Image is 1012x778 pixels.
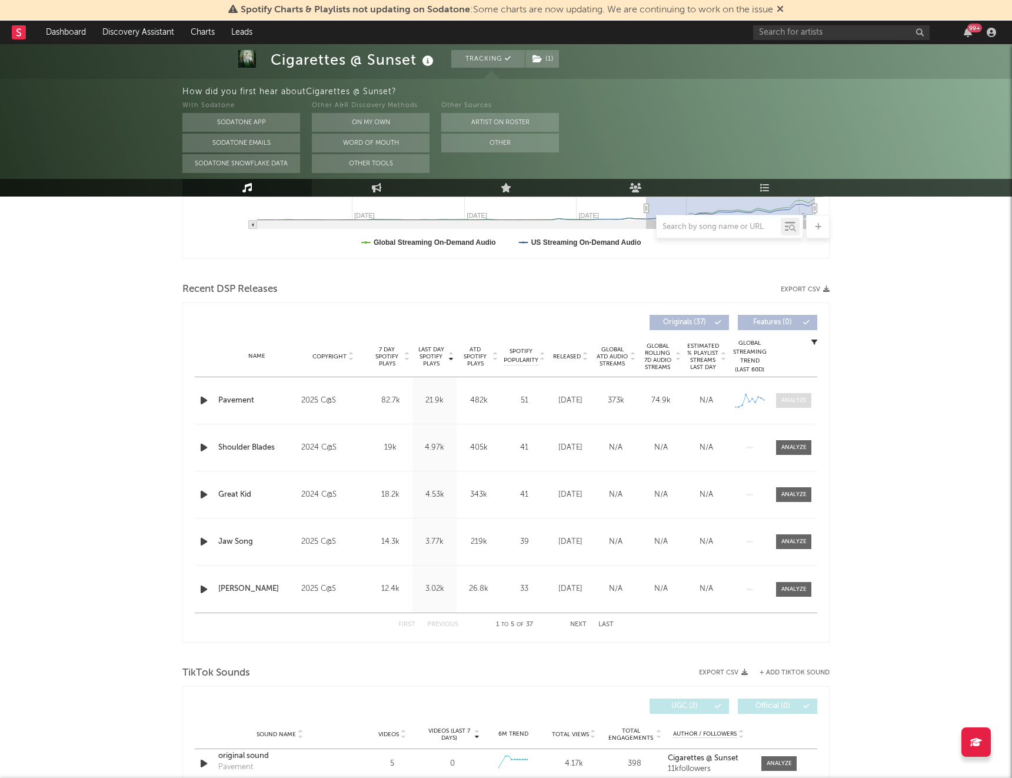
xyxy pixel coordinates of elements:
span: Recent DSP Releases [182,282,278,297]
a: Jaw Song [218,536,295,548]
span: Videos (last 7 days) [425,727,473,742]
span: Global Rolling 7D Audio Streams [641,343,674,371]
div: 343k [460,489,498,501]
div: [DATE] [551,536,590,548]
div: 0 [450,758,455,770]
button: Tracking [451,50,525,68]
button: + Add TikTok Sound [748,670,830,676]
div: N/A [641,536,681,548]
button: Export CSV [781,286,830,293]
div: original sound [218,750,341,762]
div: 19k [371,442,410,454]
div: 26.8k [460,583,498,595]
div: 2025 C@S [301,535,365,549]
span: ATD Spotify Plays [460,346,491,367]
div: 3.77k [415,536,454,548]
div: N/A [596,442,635,454]
a: Leads [223,21,261,44]
div: [DATE] [551,442,590,454]
button: Sodatone App [182,113,300,132]
span: to [501,622,508,627]
div: 5 [365,758,420,770]
button: Next [570,621,587,628]
span: Official ( 0 ) [745,703,800,710]
div: 12.4k [371,583,410,595]
text: Sep '… [801,212,823,219]
a: Shoulder Blades [218,442,295,454]
div: 74.9k [641,395,681,407]
a: Discovery Assistant [94,21,182,44]
div: With Sodatone [182,99,300,113]
a: Dashboard [38,21,94,44]
span: Estimated % Playlist Streams Last Day [687,343,719,371]
span: Global ATD Audio Streams [596,346,628,367]
div: 2024 C@S [301,441,365,455]
button: On My Own [312,113,430,132]
div: [PERSON_NAME] [218,583,295,595]
input: Search for artists [753,25,930,40]
a: Charts [182,21,223,44]
button: Word Of Mouth [312,134,430,152]
div: 41 [504,442,545,454]
div: 99 + [967,24,982,32]
div: N/A [687,442,726,454]
span: Released [553,353,581,360]
div: Cigarettes @ Sunset [271,50,437,69]
div: N/A [596,536,635,548]
a: Pavement [218,395,295,407]
div: 4.17k [547,758,601,770]
div: [DATE] [551,395,590,407]
button: (1) [525,50,559,68]
span: 7 Day Spotify Plays [371,346,402,367]
a: Cigarettes @ Sunset [668,754,750,763]
span: Author / Followers [673,730,737,738]
div: 33 [504,583,545,595]
div: N/A [641,442,681,454]
button: Other [441,134,559,152]
div: 51 [504,395,545,407]
div: Name [218,352,295,361]
span: Last Day Spotify Plays [415,346,447,367]
div: 1 5 37 [482,618,547,632]
button: + Add TikTok Sound [760,670,830,676]
button: 99+ [964,28,972,37]
div: 11k followers [668,765,750,773]
span: Features ( 0 ) [745,319,800,326]
span: Dismiss [777,5,784,15]
button: Other Tools [312,154,430,173]
input: Search by song name or URL [657,222,781,232]
div: 398 [607,758,662,770]
span: Total Views [552,731,589,738]
div: 482k [460,395,498,407]
div: 4.53k [415,489,454,501]
button: Official(0) [738,699,817,714]
button: Last [598,621,614,628]
div: 2024 C@S [301,488,365,502]
div: [DATE] [551,583,590,595]
span: Total Engagements [607,727,655,742]
button: Features(0) [738,315,817,330]
div: 39 [504,536,545,548]
span: Spotify Popularity [504,347,538,365]
span: Sound Name [257,731,296,738]
div: N/A [596,489,635,501]
div: 82.7k [371,395,410,407]
div: 3.02k [415,583,454,595]
text: Global Streaming On-Demand Audio [374,238,496,247]
a: Great Kid [218,489,295,501]
div: 2025 C@S [301,582,365,596]
button: Previous [427,621,458,628]
button: Export CSV [699,669,748,676]
div: Global Streaming Trend (Last 60D) [732,339,767,374]
div: 4.97k [415,442,454,454]
div: 18.2k [371,489,410,501]
div: 41 [504,489,545,501]
div: 21.9k [415,395,454,407]
button: Sodatone Emails [182,134,300,152]
span: Spotify Charts & Playlists not updating on Sodatone [241,5,470,15]
button: Artist on Roster [441,113,559,132]
span: Copyright [312,353,347,360]
span: Originals ( 37 ) [657,319,711,326]
div: N/A [687,489,726,501]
